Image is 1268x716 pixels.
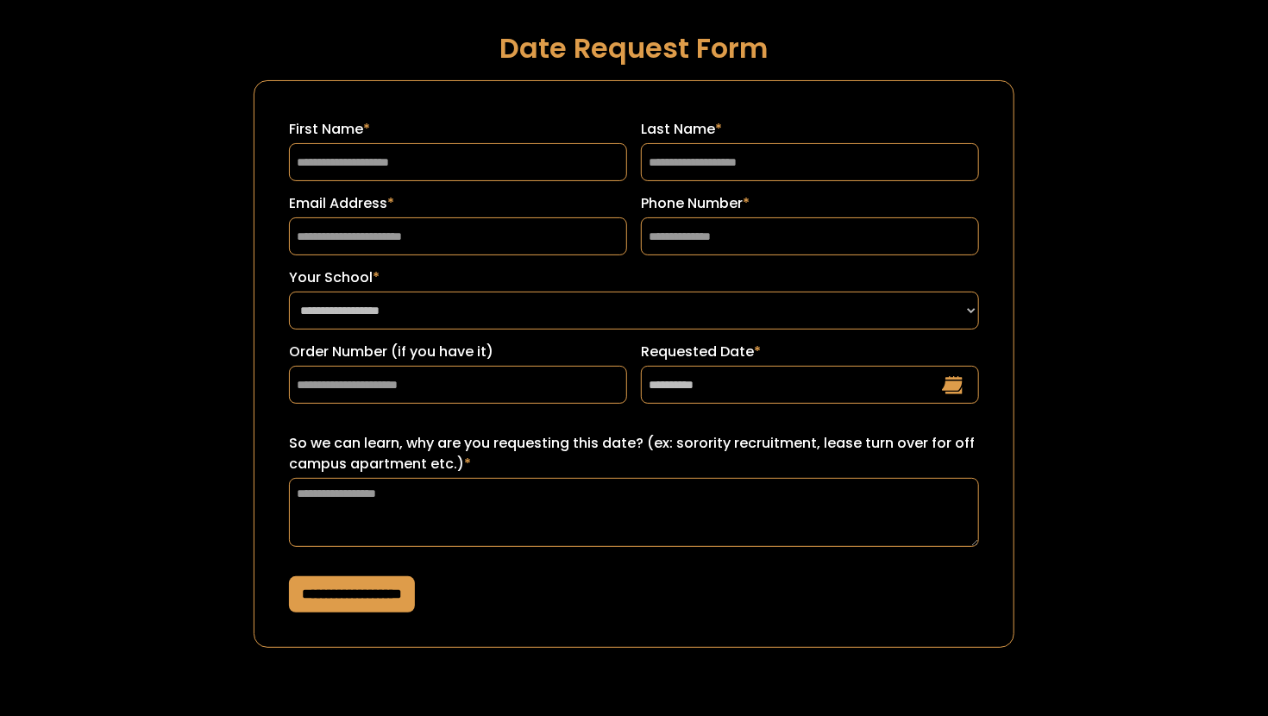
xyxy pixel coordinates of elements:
label: Your School [289,267,979,288]
h1: Date Request Form [254,33,1014,63]
label: So we can learn, why are you requesting this date? (ex: sorority recruitment, lease turn over for... [289,433,979,474]
label: Last Name [641,119,979,140]
label: First Name [289,119,627,140]
label: Requested Date [641,342,979,362]
label: Email Address [289,193,627,214]
label: Order Number (if you have it) [289,342,627,362]
label: Phone Number [641,193,979,214]
form: Request a Date Form [254,80,1014,648]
